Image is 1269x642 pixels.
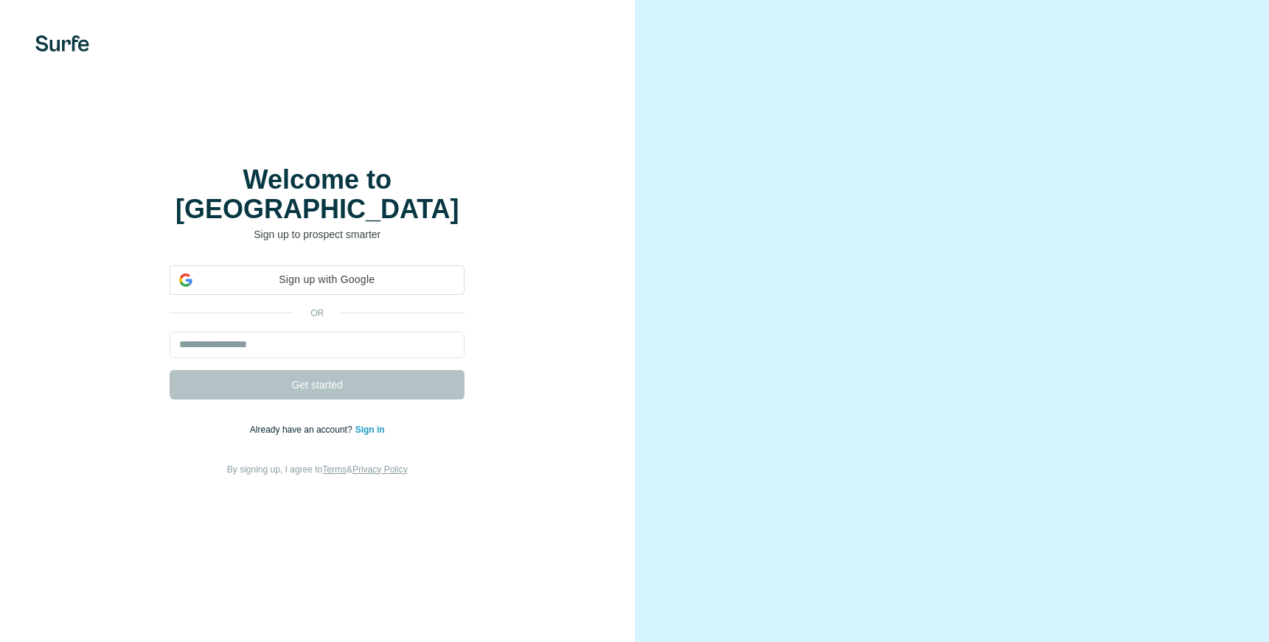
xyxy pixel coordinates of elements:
[170,265,465,295] div: Sign up with Google
[250,425,355,435] span: Already have an account?
[352,464,408,475] a: Privacy Policy
[170,165,465,224] h1: Welcome to [GEOGRAPHIC_DATA]
[35,35,89,52] img: Surfe's logo
[293,307,341,320] p: or
[322,464,347,475] a: Terms
[355,425,385,435] a: Sign in
[170,227,465,242] p: Sign up to prospect smarter
[198,272,455,287] span: Sign up with Google
[227,464,408,475] span: By signing up, I agree to &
